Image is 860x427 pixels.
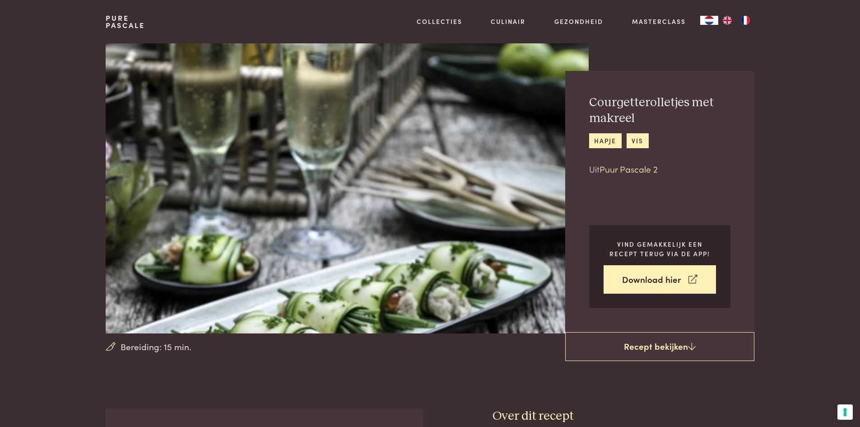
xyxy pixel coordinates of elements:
a: EN [718,16,736,25]
a: PurePascale [106,14,145,29]
a: hapje [589,133,622,148]
a: Culinair [491,17,525,26]
img: Courgetterolletjes met makreel [106,43,588,333]
span: Bereiding: 15 min. [121,340,191,353]
p: Vind gemakkelijk een recept terug via de app! [604,239,716,258]
a: FR [736,16,754,25]
ul: Language list [718,16,754,25]
a: Masterclass [632,17,686,26]
a: Download hier [604,265,716,294]
a: Collecties [417,17,462,26]
a: Gezondheid [554,17,603,26]
a: Puur Pascale 2 [600,163,658,175]
a: NL [700,16,718,25]
aside: Language selected: Nederlands [700,16,754,25]
button: Uw voorkeuren voor toestemming voor trackingtechnologieën [837,404,853,420]
a: vis [627,133,649,148]
h3: Over dit recept [493,408,754,424]
div: Language [700,16,718,25]
a: Recept bekijken [565,332,754,361]
h2: Courgetterolletjes met makreel [589,95,730,126]
p: Uit [589,163,730,176]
